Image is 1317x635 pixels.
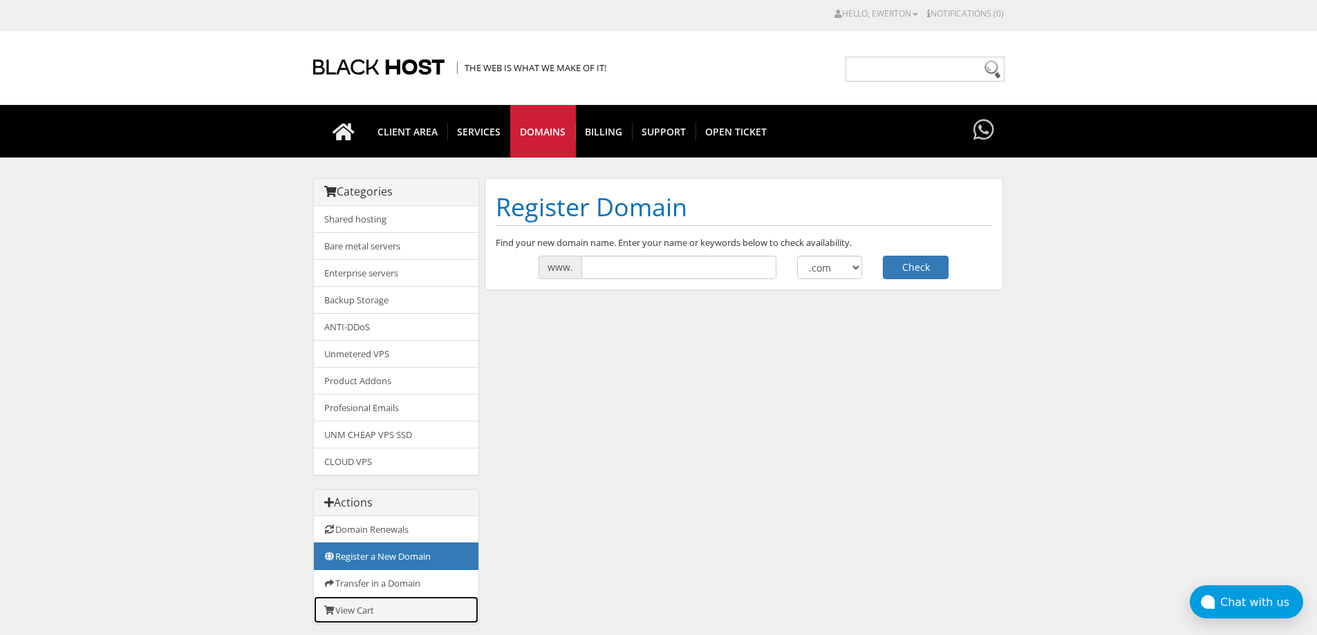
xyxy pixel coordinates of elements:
a: CLOUD VPS [314,448,478,475]
a: Billing [575,105,633,158]
a: Notifications (0) [927,8,1004,19]
a: Register a New Domain [314,542,478,570]
span: www. [539,256,581,279]
input: Need help? [846,57,1005,82]
a: Product Addons [314,367,478,395]
a: Transfer in a Domain [314,569,478,597]
h1: Register Domain [496,189,992,226]
span: CLIENT AREA [368,122,448,141]
span: Open Ticket [695,122,776,141]
a: Domain Renewals [314,516,478,543]
div: Chat with us [1220,596,1303,609]
a: CLIENT AREA [368,105,448,158]
span: Support [632,122,696,141]
a: Open Ticket [695,105,776,158]
a: Unmetered VPS [314,340,478,368]
a: SERVICES [447,105,511,158]
h3: Actions [324,497,468,509]
span: Billing [575,122,633,141]
a: Hello, Ewerton [834,8,918,19]
a: Go to homepage [319,105,368,158]
a: Enterprise servers [314,259,478,287]
h3: Categories [324,186,468,198]
span: Domains [510,122,576,141]
a: View Cart [314,596,478,623]
a: ANTI-DDoS [314,313,478,341]
a: UNM CHEAP VPS SSD [314,421,478,448]
a: Have questions? [970,105,998,156]
a: Support [632,105,696,158]
a: Backup Storage [314,286,478,314]
span: SERVICES [447,122,511,141]
button: Chat with us [1190,585,1303,618]
a: Shared hosting [314,206,478,233]
a: Profesional Emails [314,394,478,421]
a: Domains [510,105,576,158]
a: Bare metal servers [314,232,478,260]
button: Check [883,256,949,279]
p: Find your new domain name. Enter your name or keywords below to check availability. [496,236,992,249]
span: The Web is what we make of it! [457,61,606,74]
